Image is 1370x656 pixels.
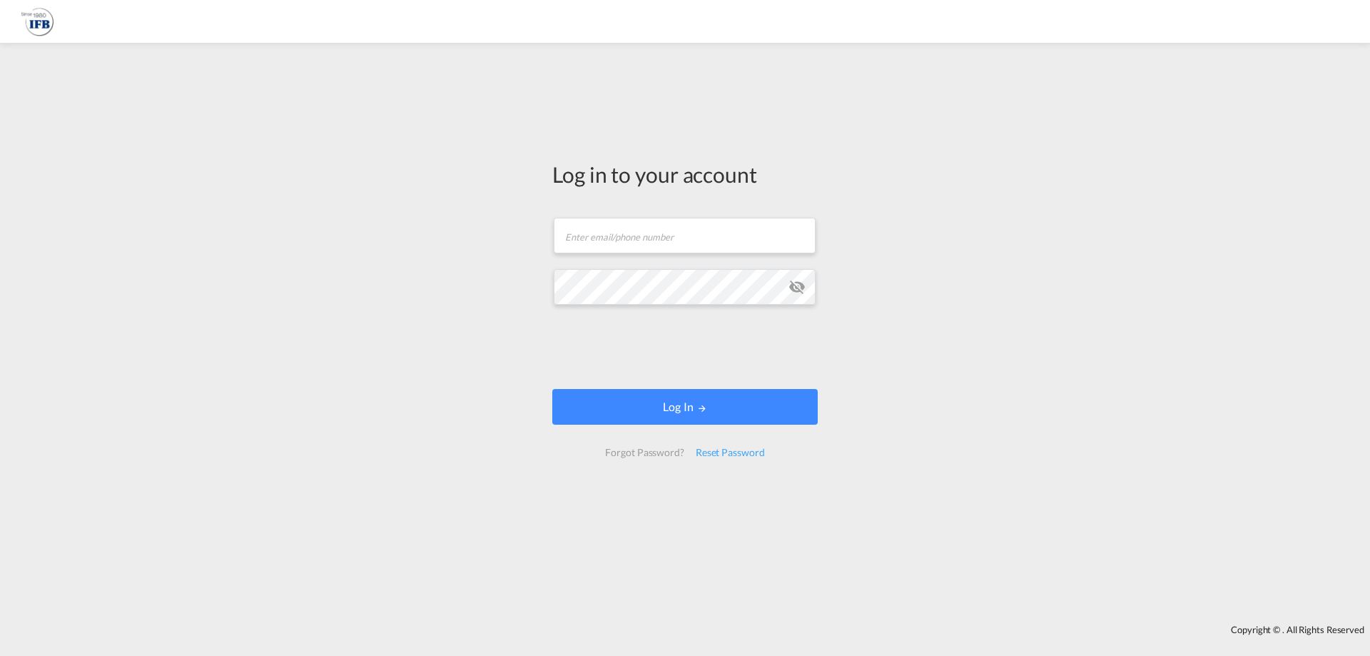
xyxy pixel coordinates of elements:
[552,159,818,189] div: Log in to your account
[552,389,818,425] button: LOGIN
[788,278,806,296] md-icon: icon-eye-off
[554,218,816,253] input: Enter email/phone number
[577,319,793,375] iframe: reCAPTCHA
[599,440,689,465] div: Forgot Password?
[690,440,771,465] div: Reset Password
[21,6,54,38] img: de31bbe0256b11eebba44b54815f083d.png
